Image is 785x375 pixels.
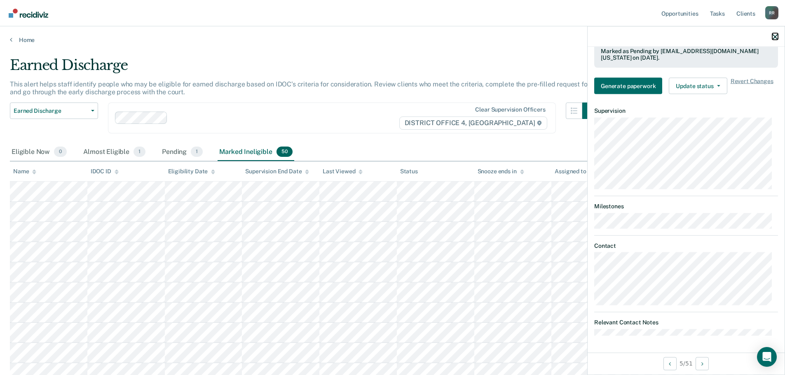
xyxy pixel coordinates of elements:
[13,168,36,175] div: Name
[757,347,777,367] div: Open Intercom Messenger
[134,147,145,157] span: 1
[765,6,778,19] div: R R
[478,168,524,175] div: Snooze ends in
[588,352,785,374] div: 5 / 51
[669,78,727,94] button: Update status
[594,78,662,94] button: Generate paperwork
[168,168,216,175] div: Eligibility Date
[245,168,309,175] div: Supervision End Date
[277,147,293,157] span: 50
[54,147,67,157] span: 0
[594,203,778,210] dt: Milestones
[475,106,545,113] div: Clear supervision officers
[400,168,418,175] div: Status
[601,47,771,61] div: Marked as Pending by [EMAIL_ADDRESS][DOMAIN_NAME][US_STATE] on [DATE].
[731,78,773,94] span: Revert Changes
[191,147,203,157] span: 1
[765,6,778,19] button: Profile dropdown button
[594,319,778,326] dt: Relevant Contact Notes
[10,36,775,44] a: Home
[399,116,547,130] span: DISTRICT OFFICE 4, [GEOGRAPHIC_DATA]
[594,242,778,249] dt: Contact
[14,107,88,114] span: Earned Discharge
[160,143,204,161] div: Pending
[594,107,778,114] dt: Supervision
[10,57,599,80] div: Earned Discharge
[10,80,597,96] p: This alert helps staff identify people who may be eligible for earned discharge based on IDOC’s c...
[82,143,147,161] div: Almost Eligible
[10,143,68,161] div: Eligible Now
[91,168,119,175] div: IDOC ID
[696,357,709,370] button: Next Opportunity
[218,143,294,161] div: Marked Ineligible
[555,168,593,175] div: Assigned to
[323,168,363,175] div: Last Viewed
[663,357,677,370] button: Previous Opportunity
[594,78,665,94] a: Navigate to form link
[9,9,48,18] img: Recidiviz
